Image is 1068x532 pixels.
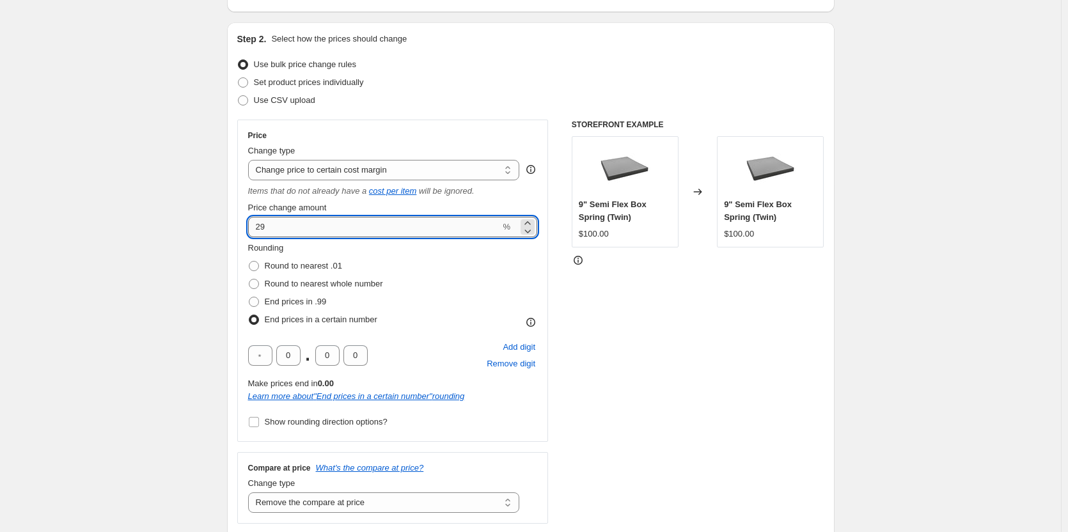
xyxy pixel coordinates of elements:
[248,345,272,366] input: ﹡
[265,315,377,324] span: End prices in a certain number
[485,356,537,372] button: Remove placeholder
[248,478,295,488] span: Change type
[248,203,327,212] span: Price change amount
[276,345,301,366] input: ﹡
[248,463,311,473] h3: Compare at price
[271,33,407,45] p: Select how the prices should change
[254,59,356,69] span: Use bulk price change rules
[248,130,267,141] h3: Price
[579,228,609,240] div: $100.00
[265,279,383,288] span: Round to nearest whole number
[419,186,475,196] i: will be ignored.
[369,186,416,196] a: cost per item
[503,341,535,354] span: Add digit
[745,143,796,194] img: prod_1790987912_80x.jpg
[304,345,311,366] span: .
[724,199,792,222] span: 9" Semi Flex Box Spring (Twin)
[318,379,334,388] b: 0.00
[316,463,424,473] button: What's the compare at price?
[579,199,647,222] span: 9" Semi Flex Box Spring (Twin)
[248,391,465,401] i: Learn more about " End prices in a certain number " rounding
[254,95,315,105] span: Use CSV upload
[265,261,342,270] span: Round to nearest .01
[265,297,327,306] span: End prices in .99
[248,217,501,237] input: 50
[248,243,284,253] span: Rounding
[248,391,465,401] a: Learn more about"End prices in a certain number"rounding
[254,77,364,87] span: Set product prices individually
[237,33,267,45] h2: Step 2.
[343,345,368,366] input: ﹡
[599,143,650,194] img: prod_1790987912_80x.jpg
[487,357,535,370] span: Remove digit
[315,345,340,366] input: ﹡
[501,339,537,356] button: Add placeholder
[524,163,537,176] div: help
[265,417,388,426] span: Show rounding direction options?
[248,186,367,196] i: Items that do not already have a
[503,222,510,231] span: %
[724,228,754,240] div: $100.00
[248,146,295,155] span: Change type
[572,120,824,130] h6: STOREFRONT EXAMPLE
[248,379,334,388] span: Make prices end in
